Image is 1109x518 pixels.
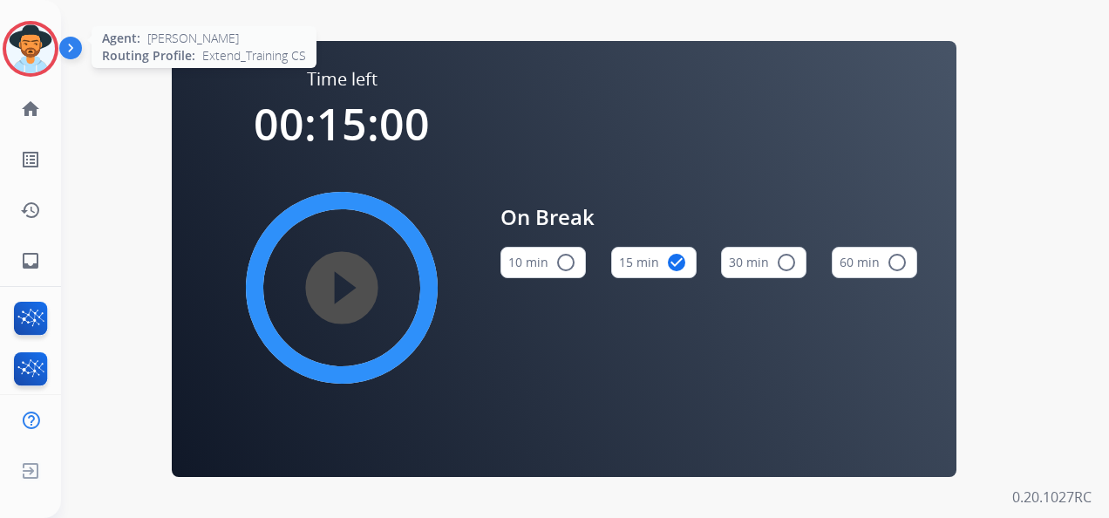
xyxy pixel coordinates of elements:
img: avatar [6,24,55,73]
p: 0.20.1027RC [1012,487,1092,508]
button: 15 min [611,247,697,278]
mat-icon: play_circle_filled [331,277,352,298]
button: 10 min [500,247,586,278]
button: 60 min [832,247,917,278]
span: On Break [500,201,917,233]
mat-icon: home [20,99,41,119]
mat-icon: inbox [20,250,41,271]
span: Routing Profile: [102,47,195,65]
span: Extend_Training CS [202,47,306,65]
mat-icon: radio_button_unchecked [776,252,797,273]
span: Time left [307,67,378,92]
mat-icon: radio_button_unchecked [887,252,908,273]
mat-icon: check_circle [666,252,687,273]
mat-icon: history [20,200,41,221]
mat-icon: list_alt [20,149,41,170]
mat-icon: radio_button_unchecked [555,252,576,273]
span: Agent: [102,30,140,47]
span: [PERSON_NAME] [147,30,239,47]
button: 30 min [721,247,806,278]
span: 00:15:00 [254,94,430,153]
